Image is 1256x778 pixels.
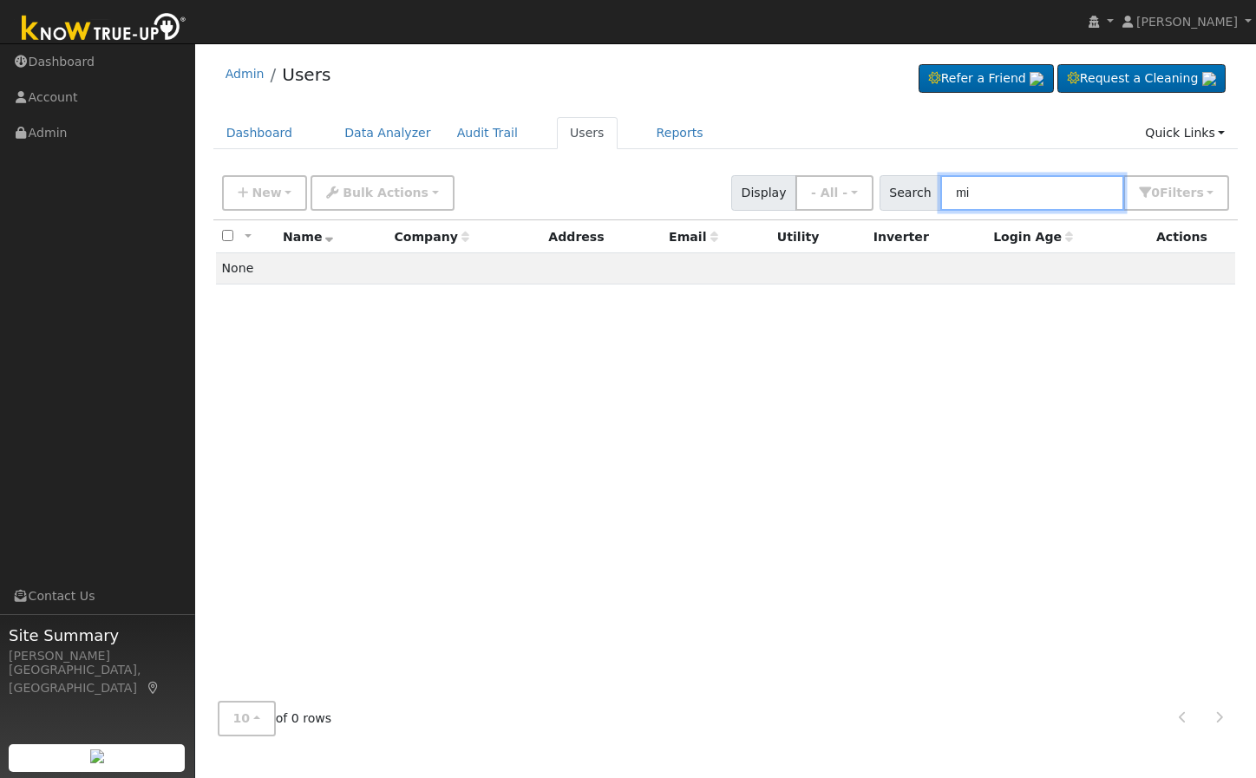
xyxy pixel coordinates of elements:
[1136,15,1238,29] span: [PERSON_NAME]
[880,175,941,211] span: Search
[1196,186,1203,199] span: s
[1057,64,1226,94] a: Request a Cleaning
[1030,72,1043,86] img: retrieve
[444,117,531,149] a: Audit Trail
[213,117,306,149] a: Dashboard
[222,175,308,211] button: New
[1202,72,1216,86] img: retrieve
[252,186,281,199] span: New
[218,701,276,736] button: 10
[644,117,716,149] a: Reports
[90,749,104,763] img: retrieve
[1160,186,1204,199] span: Filter
[311,175,454,211] button: Bulk Actions
[731,175,796,211] span: Display
[282,64,330,85] a: Users
[919,64,1054,94] a: Refer a Friend
[13,10,195,49] img: Know True-Up
[940,175,1124,211] input: Search
[343,186,428,199] span: Bulk Actions
[9,661,186,697] div: [GEOGRAPHIC_DATA], [GEOGRAPHIC_DATA]
[233,711,251,725] span: 10
[9,624,186,647] span: Site Summary
[1123,175,1229,211] button: 0Filters
[795,175,873,211] button: - All -
[331,117,444,149] a: Data Analyzer
[1132,117,1238,149] a: Quick Links
[9,647,186,665] div: [PERSON_NAME]
[226,67,265,81] a: Admin
[557,117,618,149] a: Users
[218,701,332,736] span: of 0 rows
[146,681,161,695] a: Map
